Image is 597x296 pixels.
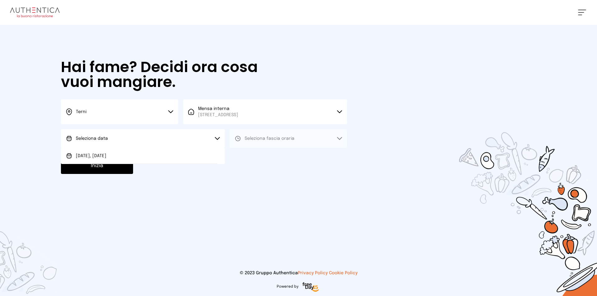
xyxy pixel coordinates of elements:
a: Cookie Policy [329,271,358,275]
a: Privacy Policy [298,271,328,275]
button: Seleziona data [61,129,225,148]
p: © 2023 Gruppo Authentica [10,270,587,276]
button: Seleziona fascia oraria [230,129,347,148]
button: Inizia [61,158,133,174]
span: [DATE], [DATE] [76,153,106,159]
span: Powered by [277,284,298,289]
img: logo-freeday.3e08031.png [301,281,321,294]
span: Seleziona data [76,136,108,141]
span: Seleziona fascia oraria [245,136,294,141]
